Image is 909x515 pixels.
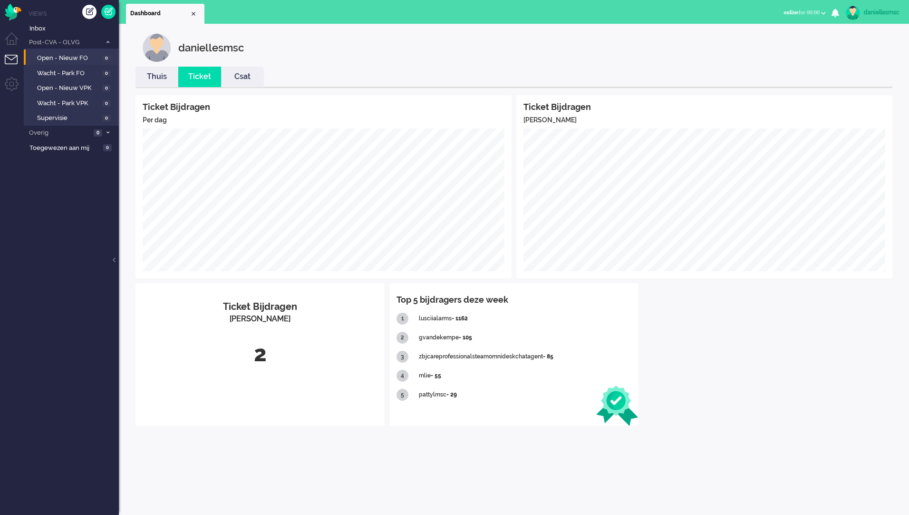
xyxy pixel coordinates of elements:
[143,117,504,124] h5: Per dag
[28,23,119,33] a: Inbox
[28,68,118,78] a: Wacht - Park FO 0
[37,114,100,123] span: Supervisie
[783,9,798,16] span: online
[431,372,441,379] b: - 55
[101,5,116,19] a: Quick Ticket
[5,55,26,76] li: Tickets menu
[446,391,457,398] b: - 29
[396,313,408,325] div: 1
[419,366,631,386] div: mlie
[523,117,885,124] h5: [PERSON_NAME]
[143,33,171,62] img: customer.svg
[396,295,631,305] h4: Top 5 bijdragers deze week
[37,84,100,93] span: Open - Nieuw VPK
[178,33,244,62] div: daniellesmsc
[102,100,111,107] span: 0
[135,67,178,87] li: Thuis
[94,129,102,137] span: 0
[452,315,468,322] b: - 1162
[596,386,638,426] img: ribbon.svg
[28,82,118,93] a: Open - Nieuw VPK 0
[130,10,190,18] span: Dashboard
[103,144,112,151] span: 0
[396,351,408,363] div: 3
[143,314,377,325] div: [PERSON_NAME]
[783,9,820,16] span: for 00:00
[28,52,118,63] a: Open - Nieuw FO 0
[778,3,832,24] li: onlinefor 00:00
[29,24,119,33] span: Inbox
[82,5,97,19] div: Creëer ticket
[419,309,631,328] div: lusciialarms
[419,328,631,347] div: gvandekempe
[864,8,899,17] div: daniellesmsc
[190,10,197,18] div: Close tab
[28,98,118,108] a: Wacht - Park VPK 0
[846,6,860,20] img: avatar
[37,54,100,63] span: Open - Nieuw FO
[459,334,472,341] b: - 105
[28,38,101,47] span: Post-CVA - OLVG
[419,347,631,366] div: zbjcareprofessionalsteamomnideskchatagent
[5,32,26,54] li: Dashboard menu
[28,129,91,138] span: Overig
[178,71,221,82] a: Ticket
[102,115,111,122] span: 0
[523,102,885,112] h4: Ticket Bijdragen
[221,71,264,82] a: Csat
[5,4,21,20] img: flow_omnibird.svg
[28,112,118,123] a: Supervisie 0
[143,338,377,370] div: 2
[778,6,832,20] button: onlinefor 00:00
[37,69,100,78] span: Wacht - Park FO
[844,6,899,20] a: daniellesmsc
[28,142,119,153] a: Toegewezen aan mij 0
[178,67,221,87] li: Ticket
[37,99,100,108] span: Wacht - Park VPK
[102,85,111,92] span: 0
[396,370,408,382] div: 4
[102,70,111,77] span: 0
[5,6,21,13] a: Omnidesk
[135,71,178,82] a: Thuis
[143,102,504,112] h4: Ticket Bijdragen
[102,55,111,62] span: 0
[29,144,100,153] span: Toegewezen aan mij
[396,332,408,344] div: 2
[221,67,264,87] li: Csat
[396,389,408,401] div: 5
[143,300,377,314] div: Ticket Bijdragen
[543,353,553,360] b: - 85
[29,10,119,18] li: Views
[5,77,26,99] li: Admin menu
[419,386,631,405] div: pattylmsc
[126,4,204,24] li: Dashboard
